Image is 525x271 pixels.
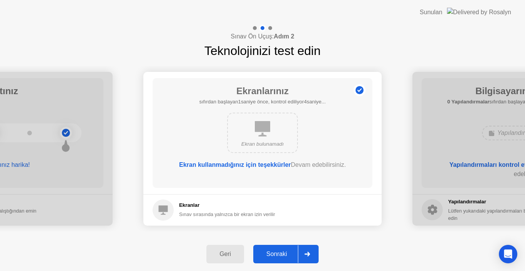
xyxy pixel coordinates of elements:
b: Ekran kullanmadığınız için teşekkürler [179,161,291,168]
button: Sonraki [253,245,319,263]
div: Sınav sırasında yalnızca bir ekran izin verilir [179,211,275,218]
h4: Sınav Ön Uçuş: [231,32,294,41]
div: Sunulan [420,8,442,17]
img: Delivered by Rosalyn [447,8,511,17]
h1: Teknolojinizi test edin [204,42,321,60]
h5: Ekranlar [179,201,275,209]
button: Geri [206,245,244,263]
h1: Ekranlarınız [199,84,326,98]
div: Ekran bulunamadı [234,140,291,148]
h5: sıfırdan başlayan1saniye önce, kontrol ediliyor4saniye... [199,98,326,106]
b: Adım 2 [274,33,294,40]
div: Sonraki [256,251,298,258]
div: Geri [209,251,242,258]
div: Open Intercom Messenger [499,245,517,263]
div: Devam edebilirsiniz. [174,160,351,170]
